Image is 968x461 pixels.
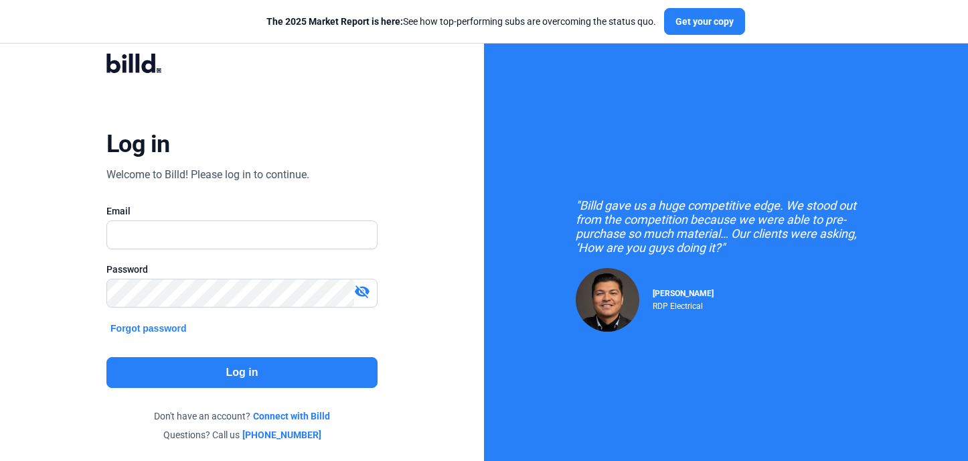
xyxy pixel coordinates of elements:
img: Raul Pacheco [576,268,639,332]
div: RDP Electrical [653,298,714,311]
div: Don't have an account? [106,409,378,423]
div: "Billd gave us a huge competitive edge. We stood out from the competition because we were able to... [576,198,877,255]
button: Forgot password [106,321,191,336]
div: See how top-performing subs are overcoming the status quo. [266,15,656,28]
div: Welcome to Billd! Please log in to continue. [106,167,309,183]
button: Get your copy [664,8,745,35]
a: [PHONE_NUMBER] [242,428,321,442]
mat-icon: visibility_off [354,283,370,300]
a: Connect with Billd [253,409,330,423]
button: Log in [106,357,378,388]
div: Log in [106,129,170,159]
div: Email [106,204,378,218]
span: The 2025 Market Report is here: [266,16,403,27]
div: Password [106,263,378,276]
span: [PERSON_NAME] [653,289,714,298]
div: Questions? Call us [106,428,378,442]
